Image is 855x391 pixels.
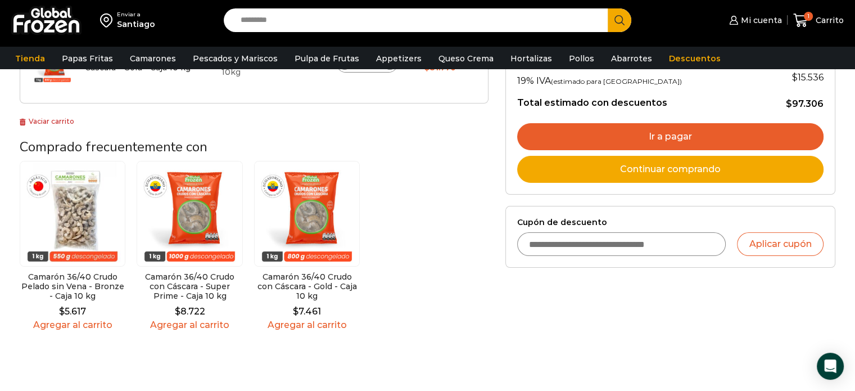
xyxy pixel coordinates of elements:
[517,89,759,110] th: Total estimado con descuentos
[254,320,360,330] a: Agregar al carrito
[137,320,242,330] a: Agregar al carrito
[20,272,125,300] h2: Camarón 36/40 Crudo Pelado sin Vena - Bronze - Caja 10 kg
[804,12,813,21] span: 1
[737,232,824,256] button: Aplicar cupón
[20,320,125,330] a: Agregar al carrito
[10,48,51,69] a: Tienda
[293,306,298,317] span: $
[175,306,180,317] span: $
[551,77,682,86] small: (estimado para [GEOGRAPHIC_DATA])
[117,19,155,30] div: Santiago
[792,72,798,83] span: $
[608,8,631,32] button: Search button
[59,306,86,317] bdi: 5.617
[187,48,283,69] a: Pescados y Mariscos
[137,272,242,300] h2: Camarón 36/40 Crudo con Cáscara - Super Prime - Caja 10 kg
[663,48,726,69] a: Descuentos
[20,138,207,156] span: Comprado frecuentemente con
[792,72,824,83] span: 15.536
[786,98,792,109] span: $
[605,48,658,69] a: Abarrotes
[793,7,844,34] a: 1 Carrito
[505,48,558,69] a: Hortalizas
[370,48,427,69] a: Appetizers
[517,66,759,89] th: 19% IVA
[59,306,65,317] span: $
[20,117,74,125] a: Vaciar carrito
[117,11,155,19] div: Enviar a
[817,353,844,380] div: Open Intercom Messenger
[175,306,205,317] bdi: 8.722
[738,15,782,26] span: Mi cuenta
[254,272,360,300] h2: Camarón 36/40 Crudo con Cáscara - Gold - Caja 10 kg
[517,156,824,183] a: Continuar comprando
[56,48,119,69] a: Papas Fritas
[289,48,365,69] a: Pulpa de Frutas
[124,48,182,69] a: Camarones
[517,123,824,150] a: Ir a pagar
[563,48,600,69] a: Pollos
[293,306,321,317] bdi: 7.461
[813,15,844,26] span: Carrito
[726,9,781,32] a: Mi cuenta
[433,48,499,69] a: Queso Crema
[786,98,824,109] bdi: 97.306
[517,218,824,227] label: Cupón de descuento
[100,11,117,30] img: address-field-icon.svg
